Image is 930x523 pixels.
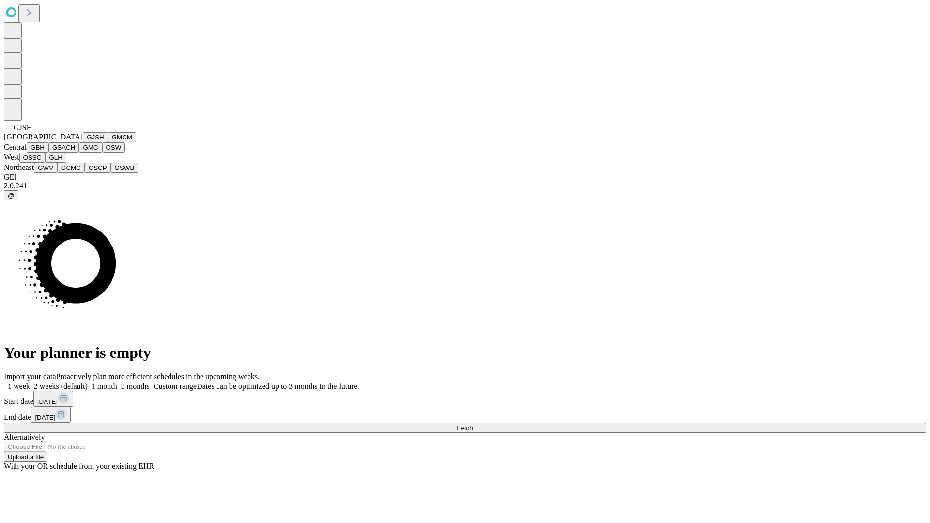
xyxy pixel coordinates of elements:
[34,163,57,173] button: GWV
[35,414,55,421] span: [DATE]
[8,382,30,390] span: 1 week
[33,391,73,407] button: [DATE]
[4,372,56,381] span: Import your data
[57,163,85,173] button: GCMC
[14,123,32,132] span: GJSH
[154,382,197,390] span: Custom range
[83,132,108,142] button: GJSH
[102,142,125,153] button: OSW
[4,423,926,433] button: Fetch
[457,424,473,431] span: Fetch
[4,391,926,407] div: Start date
[8,192,15,199] span: @
[92,382,117,390] span: 1 month
[4,133,83,141] span: [GEOGRAPHIC_DATA]
[4,452,47,462] button: Upload a file
[4,190,18,200] button: @
[121,382,150,390] span: 3 months
[4,462,154,470] span: With your OR schedule from your existing EHR
[19,153,46,163] button: OSSC
[4,163,34,171] span: Northeast
[48,142,79,153] button: GSACH
[4,143,27,151] span: Central
[85,163,111,173] button: OSCP
[37,398,58,405] span: [DATE]
[4,153,19,161] span: West
[197,382,359,390] span: Dates can be optimized up to 3 months in the future.
[4,173,926,182] div: GEI
[4,182,926,190] div: 2.0.241
[111,163,139,173] button: GSWB
[27,142,48,153] button: GBH
[4,433,45,441] span: Alternatively
[56,372,260,381] span: Proactively plan more efficient schedules in the upcoming weeks.
[79,142,102,153] button: GMC
[31,407,71,423] button: [DATE]
[34,382,88,390] span: 2 weeks (default)
[4,344,926,362] h1: Your planner is empty
[108,132,136,142] button: GMCM
[4,407,926,423] div: End date
[45,153,66,163] button: GLH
